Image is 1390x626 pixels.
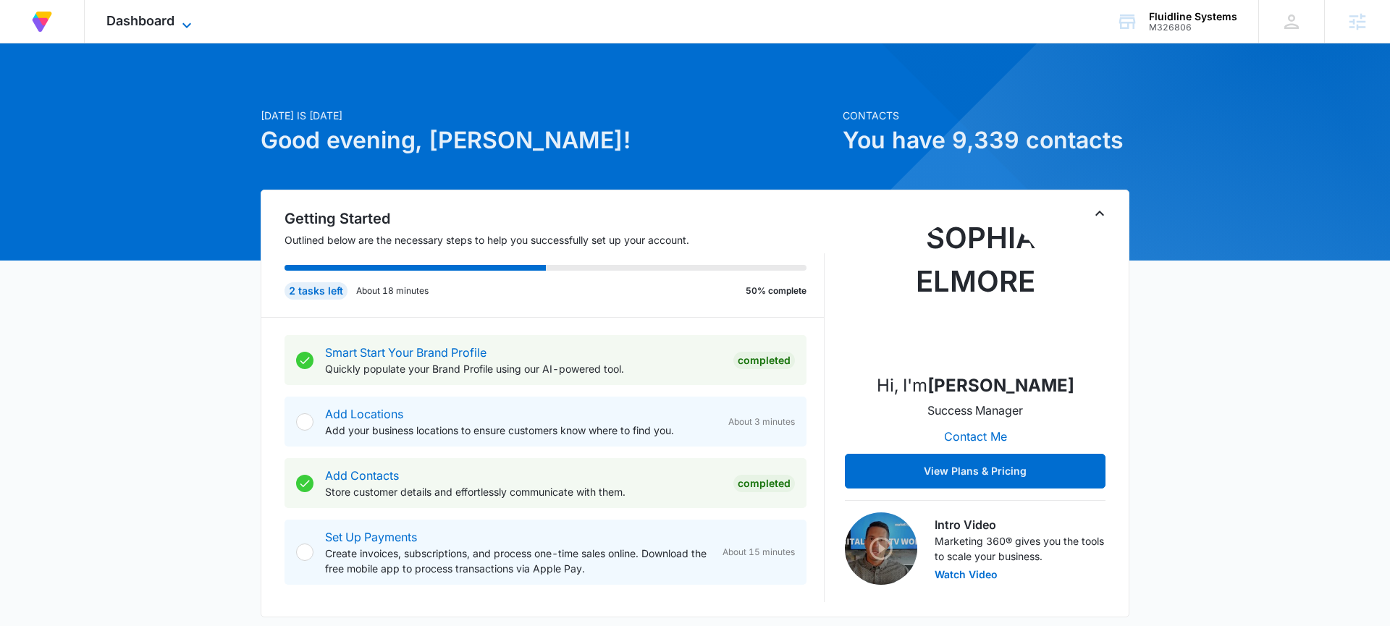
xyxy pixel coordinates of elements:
div: v 4.0.25 [41,23,71,35]
img: website_grey.svg [23,38,35,49]
span: About 3 minutes [728,415,795,428]
button: View Plans & Pricing [845,454,1105,488]
p: Outlined below are the necessary steps to help you successfully set up your account. [285,232,825,248]
img: logo_orange.svg [23,23,35,35]
p: Marketing 360® gives you the tools to scale your business. [935,533,1105,564]
img: tab_domain_overview_orange.svg [39,84,51,96]
div: Completed [733,475,795,492]
img: Sophia Elmore [903,216,1048,361]
p: 50% complete [746,284,806,297]
div: Completed [733,352,795,369]
h1: You have 9,339 contacts [843,123,1129,158]
div: Domain Overview [55,85,130,95]
p: Success Manager [927,402,1023,419]
p: Store customer details and effortlessly communicate with them. [325,484,722,499]
h3: Intro Video [935,516,1105,533]
span: Dashboard [106,13,174,28]
p: Contacts [843,108,1129,123]
h1: Good evening, [PERSON_NAME]! [261,123,834,158]
button: Contact Me [930,419,1022,454]
div: account name [1149,11,1237,22]
h2: Getting Started [285,208,825,229]
a: Smart Start Your Brand Profile [325,345,486,360]
a: Add Contacts [325,468,399,483]
strong: [PERSON_NAME] [927,375,1074,396]
button: Watch Video [935,570,998,580]
p: [DATE] is [DATE] [261,108,834,123]
a: Add Locations [325,407,403,421]
p: Quickly populate your Brand Profile using our AI-powered tool. [325,361,722,376]
div: account id [1149,22,1237,33]
img: tab_keywords_by_traffic_grey.svg [144,84,156,96]
span: About 15 minutes [723,546,795,559]
p: About 18 minutes [356,284,429,297]
img: Volusion [29,9,55,35]
p: Hi, I'm [877,373,1074,399]
div: Domain: [DOMAIN_NAME] [38,38,159,49]
div: 2 tasks left [285,282,347,300]
img: Intro Video [845,512,917,585]
p: Add your business locations to ensure customers know where to find you. [325,423,717,438]
p: Create invoices, subscriptions, and process one-time sales online. Download the free mobile app t... [325,546,711,576]
div: Keywords by Traffic [160,85,244,95]
button: Toggle Collapse [1091,205,1108,222]
a: Set Up Payments [325,530,417,544]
